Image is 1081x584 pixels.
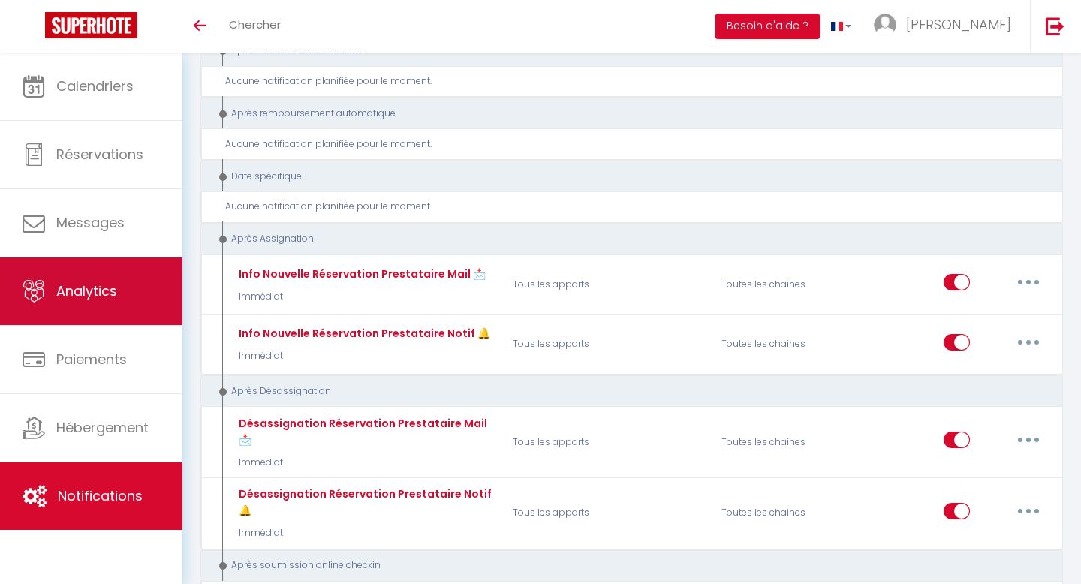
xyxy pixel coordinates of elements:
div: Désassignation Réservation Prestataire Notif 🔔 [235,486,493,519]
div: Après soumission online checkin [215,558,1033,573]
div: Après Désassignation [215,384,1033,399]
div: Toutes les chaines [712,486,851,540]
span: Réservations [56,145,143,164]
div: Toutes les chaines [712,323,851,366]
div: Aucune notification planifiée pour le moment. [225,200,1049,214]
span: Chercher [229,17,281,32]
p: Immédiat [235,349,490,363]
img: ... [874,14,896,36]
p: Tous les apparts [503,486,712,540]
div: Aucune notification planifiée pour le moment. [225,137,1049,152]
p: Tous les apparts [503,263,712,306]
img: logout [1046,17,1064,35]
div: Désassignation Réservation Prestataire Mail 📩 [235,415,493,448]
div: Toutes les chaines [712,263,851,306]
div: Date spécifique [215,170,1033,184]
button: Besoin d'aide ? [715,14,820,39]
p: Immédiat [235,456,493,470]
span: [PERSON_NAME] [906,15,1011,34]
div: Aucune notification planifiée pour le moment. [225,74,1049,89]
button: Ouvrir le widget de chat LiveChat [12,6,57,51]
div: Après remboursement automatique [215,107,1033,121]
img: Super Booking [45,12,137,38]
span: Hébergement [56,418,149,437]
div: Toutes les chaines [712,415,851,470]
span: Messages [56,213,125,232]
p: Tous les apparts [503,415,712,470]
p: Immédiat [235,526,493,540]
p: Immédiat [235,290,486,304]
p: Tous les apparts [503,323,712,366]
span: Paiements [56,350,127,369]
div: Info Nouvelle Réservation Prestataire Notif 🔔 [235,325,490,342]
div: Après Assignation [215,232,1033,246]
div: Info Nouvelle Réservation Prestataire Mail 📩 [235,266,486,282]
span: Analytics [56,281,117,300]
span: Calendriers [56,77,134,95]
span: Notifications [58,486,143,505]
